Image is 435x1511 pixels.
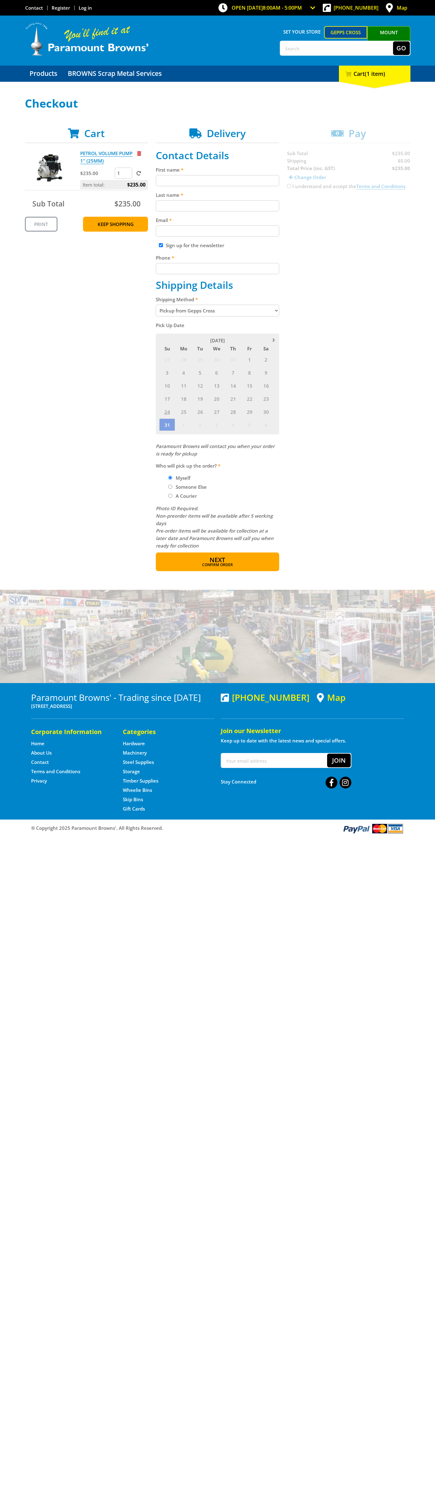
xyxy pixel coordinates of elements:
a: Go to the Contact page [25,5,43,11]
input: Please enter your last name. [156,200,279,211]
span: Th [225,344,241,353]
span: Sub Total [32,199,64,209]
span: (1 item) [365,70,385,77]
a: Go to the Privacy page [31,778,47,784]
h2: Shipping Details [156,279,279,291]
span: 21 [225,392,241,405]
span: 13 [209,379,224,392]
span: OPEN [DATE] [232,4,302,11]
span: 6 [258,418,274,431]
span: 27 [209,405,224,418]
span: 28 [225,405,241,418]
input: Your email address [221,754,327,767]
span: 3 [209,418,224,431]
input: Please select who will pick up the order. [168,485,172,489]
span: 26 [192,405,208,418]
div: ® Copyright 2025 Paramount Browns'. All Rights Reserved. [25,823,410,834]
a: Log in [79,5,92,11]
span: 15 [242,379,257,392]
span: 4 [225,418,241,431]
label: Someone Else [174,482,209,492]
a: Mount [PERSON_NAME] [367,26,410,50]
label: Pick Up Date [156,321,279,329]
span: Next [210,556,225,564]
span: 18 [176,392,192,405]
button: Go [393,41,410,55]
span: 25 [176,405,192,418]
a: Go to the About Us page [31,750,52,756]
span: 17 [159,392,175,405]
img: PayPal, Mastercard, Visa accepted [342,823,404,834]
a: PETROL VOLUME PUMP 1" (25MM) [80,150,132,164]
a: View a map of Gepps Cross location [317,692,345,703]
span: 19 [192,392,208,405]
span: Sa [258,344,274,353]
p: $235.00 [80,169,113,177]
span: 30 [258,405,274,418]
span: Su [159,344,175,353]
a: Go to the Contact page [31,759,49,765]
div: [PHONE_NUMBER] [221,692,309,702]
a: Go to the Terms and Conditions page [31,768,80,775]
input: Please enter your telephone number. [156,263,279,274]
a: Go to the Skip Bins page [123,796,143,803]
a: Go to the Steel Supplies page [123,759,154,765]
h3: Paramount Browns' - Trading since [DATE] [31,692,215,702]
h1: Checkout [25,97,410,110]
span: 29 [192,353,208,366]
span: 31 [159,418,175,431]
span: 12 [192,379,208,392]
h5: Corporate Information [31,728,110,736]
span: Set your store [280,26,324,37]
span: 1 [242,353,257,366]
img: Paramount Browns' [25,22,149,56]
label: Who will pick up the order? [156,462,279,469]
span: 5 [192,366,208,379]
span: 23 [258,392,274,405]
h5: Join our Newsletter [221,727,404,735]
p: Item total: [80,180,148,189]
a: Print [25,217,58,232]
span: 3 [159,366,175,379]
span: 9 [258,366,274,379]
span: Delivery [207,127,246,140]
a: Go to the Gift Cards page [123,806,145,812]
img: PETROL VOLUME PUMP 1" (25MM) [31,150,68,187]
span: 8 [242,366,257,379]
a: Go to the Products page [25,66,62,82]
a: Remove from cart [137,150,141,156]
a: Go to the Wheelie Bins page [123,787,152,793]
a: Go to the BROWNS Scrap Metal Services page [63,66,166,82]
a: Gepps Cross [324,26,367,39]
span: We [209,344,224,353]
span: $235.00 [114,199,141,209]
span: 4 [176,366,192,379]
label: Myself [174,473,192,483]
div: Cart [339,66,410,82]
a: Go to the Timber Supplies page [123,778,158,784]
label: Email [156,216,279,224]
span: 27 [159,353,175,366]
input: Please select who will pick up the order. [168,494,172,498]
p: Keep up to date with the latest news and special offers. [221,737,404,744]
label: A Courier [174,491,199,501]
label: Phone [156,254,279,261]
span: 2 [192,418,208,431]
span: 6 [209,366,224,379]
input: Please select who will pick up the order. [168,476,172,480]
input: Please enter your email address. [156,225,279,237]
span: 8:00am - 5:00pm [263,4,302,11]
span: Confirm order [169,563,266,567]
em: Paramount Browns will contact you when your order is ready for pickup [156,443,275,457]
label: First name [156,166,279,173]
span: 1 [176,418,192,431]
input: Please enter your first name. [156,175,279,186]
a: Go to the Home page [31,740,44,747]
em: Photo ID Required. Non-preorder items will be available after 5 working days Pre-order items will... [156,505,274,549]
span: [DATE] [210,337,225,344]
span: 7 [225,366,241,379]
button: Join [327,754,351,767]
select: Please select a shipping method. [156,305,279,317]
span: 16 [258,379,274,392]
span: 5 [242,418,257,431]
